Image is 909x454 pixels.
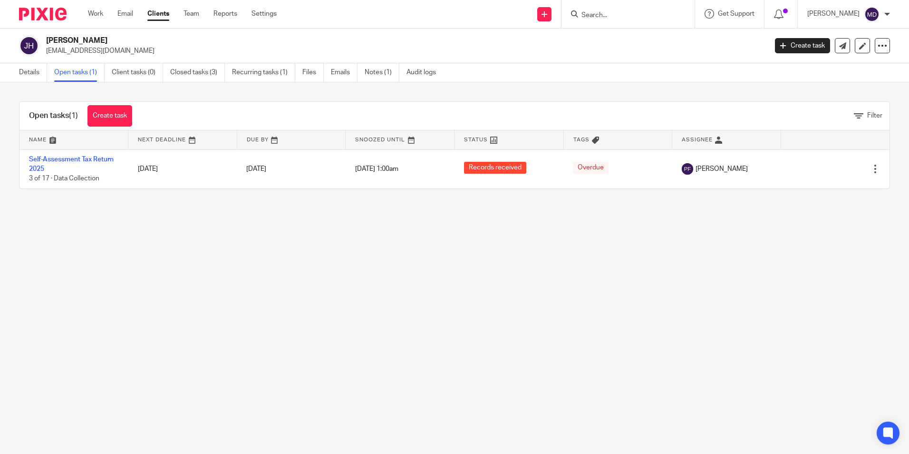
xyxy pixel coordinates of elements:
span: [DATE] 1:00am [355,166,398,172]
a: Create task [87,105,132,127]
a: Self-Assessment Tax Return 2025 [29,156,114,172]
p: [PERSON_NAME] [807,9,860,19]
input: Search [580,11,666,20]
a: Files [302,63,324,82]
span: Status [464,137,488,142]
span: Records received [464,162,526,174]
a: Details [19,63,47,82]
p: [EMAIL_ADDRESS][DOMAIN_NAME] [46,46,761,56]
span: Overdue [573,162,609,174]
a: Emails [331,63,358,82]
img: svg%3E [864,7,880,22]
img: svg%3E [682,163,693,175]
a: Team [184,9,199,19]
span: Snoozed Until [355,137,405,142]
span: [PERSON_NAME] [696,164,748,174]
a: Settings [251,9,277,19]
a: Reports [213,9,237,19]
a: Client tasks (0) [112,63,163,82]
span: Tags [573,137,590,142]
td: [DATE] [128,149,237,188]
h2: [PERSON_NAME] [46,36,618,46]
a: Audit logs [406,63,443,82]
img: svg%3E [19,36,39,56]
a: Recurring tasks (1) [232,63,295,82]
span: [DATE] [246,166,266,172]
a: Notes (1) [365,63,399,82]
span: Get Support [718,10,754,17]
a: Create task [775,38,830,53]
a: Closed tasks (3) [170,63,225,82]
span: (1) [69,112,78,119]
a: Work [88,9,103,19]
img: Pixie [19,8,67,20]
a: Open tasks (1) [54,63,105,82]
a: Email [117,9,133,19]
span: Filter [867,112,882,119]
a: Clients [147,9,169,19]
h1: Open tasks [29,111,78,121]
span: 3 of 17 · Data Collection [29,175,99,182]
